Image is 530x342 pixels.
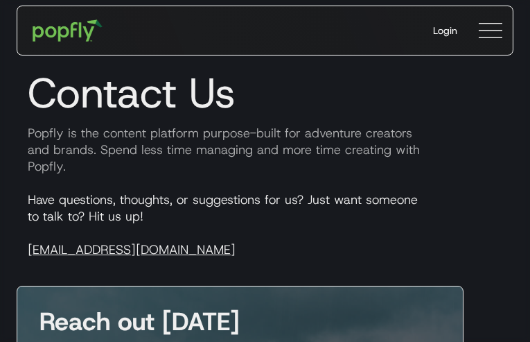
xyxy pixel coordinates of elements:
[28,241,236,258] a: [EMAIL_ADDRESS][DOMAIN_NAME]
[433,24,457,37] div: Login
[17,125,513,175] p: Popfly is the content platform purpose-built for adventure creators and brands. Spend less time m...
[39,305,240,338] strong: Reach out [DATE]
[23,10,112,51] a: home
[17,68,513,118] h1: Contact Us
[17,191,513,258] p: Have questions, thoughts, or suggestions for us? Just want someone to talk to? Hit us up!
[422,12,468,49] a: Login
